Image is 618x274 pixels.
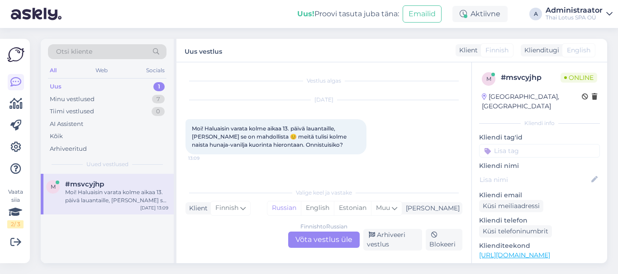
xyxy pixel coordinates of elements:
p: Vaata edasi ... [479,263,600,271]
div: Administraator [546,7,603,14]
div: Klient [185,204,208,213]
span: #msvcyjhp [65,180,104,188]
div: Uus [50,82,62,91]
span: Finnish [215,203,238,213]
span: English [567,46,590,55]
div: Finnish to Russian [300,223,347,231]
div: Vaata siia [7,188,24,228]
span: Finnish [485,46,509,55]
b: Uus! [297,9,314,18]
div: Võta vestlus üle [288,232,360,248]
p: Klienditeekond [479,241,600,251]
span: Online [561,73,597,83]
div: English [301,201,334,215]
span: Otsi kliente [56,47,92,56]
img: Askly Logo [7,46,24,63]
div: Tiimi vestlused [50,107,94,116]
div: [DATE] 13:09 [140,204,168,211]
span: 13:09 [188,155,222,162]
p: Kliendi tag'id [479,133,600,142]
span: Uued vestlused [86,160,128,168]
div: Minu vestlused [50,95,95,104]
div: Kliendi info [479,119,600,127]
span: m [51,183,56,190]
div: Socials [144,65,166,76]
div: Arhiveeri vestlus [363,229,422,251]
div: Vestlus algas [185,77,462,85]
input: Lisa nimi [480,175,589,185]
div: Valige keel ja vastake [185,189,462,197]
div: [DATE] [185,96,462,104]
div: Klient [456,46,478,55]
button: Emailid [403,5,442,23]
div: Thai Lotus SPA OÜ [546,14,603,21]
span: m [486,75,491,82]
div: Estonian [334,201,371,215]
div: Klienditugi [521,46,559,55]
div: AI Assistent [50,120,83,129]
span: Muu [376,204,390,212]
div: A [529,8,542,20]
div: Proovi tasuta juba täna: [297,9,399,19]
div: 2 / 3 [7,220,24,228]
div: Web [94,65,109,76]
div: [PERSON_NAME] [402,204,460,213]
div: 0 [152,107,165,116]
div: 7 [152,95,165,104]
div: Arhiveeritud [50,144,87,153]
div: Küsi telefoninumbrit [479,225,552,237]
p: Kliendi email [479,190,600,200]
div: Kõik [50,132,63,141]
div: Küsi meiliaadressi [479,200,543,212]
div: All [48,65,58,76]
p: Kliendi nimi [479,161,600,171]
label: Uus vestlus [185,44,222,56]
div: # msvcyjhp [501,72,561,83]
div: Blokeeri [426,229,462,251]
div: 1 [153,82,165,91]
input: Lisa tag [479,144,600,158]
p: Kliendi telefon [479,216,600,225]
a: [URL][DOMAIN_NAME] [479,251,550,259]
div: Moi! Haluaisin varata kolme aikaa 13. päivä lauantaille, [PERSON_NAME] se on mahdollista 😊 meitä ... [65,188,168,204]
div: [GEOGRAPHIC_DATA], [GEOGRAPHIC_DATA] [482,92,582,111]
span: Moi! Haluaisin varata kolme aikaa 13. päivä lauantaille, [PERSON_NAME] se on mahdollista 😊 meitä ... [192,125,348,148]
a: AdministraatorThai Lotus SPA OÜ [546,7,613,21]
div: Russian [267,201,301,215]
div: Aktiivne [452,6,508,22]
